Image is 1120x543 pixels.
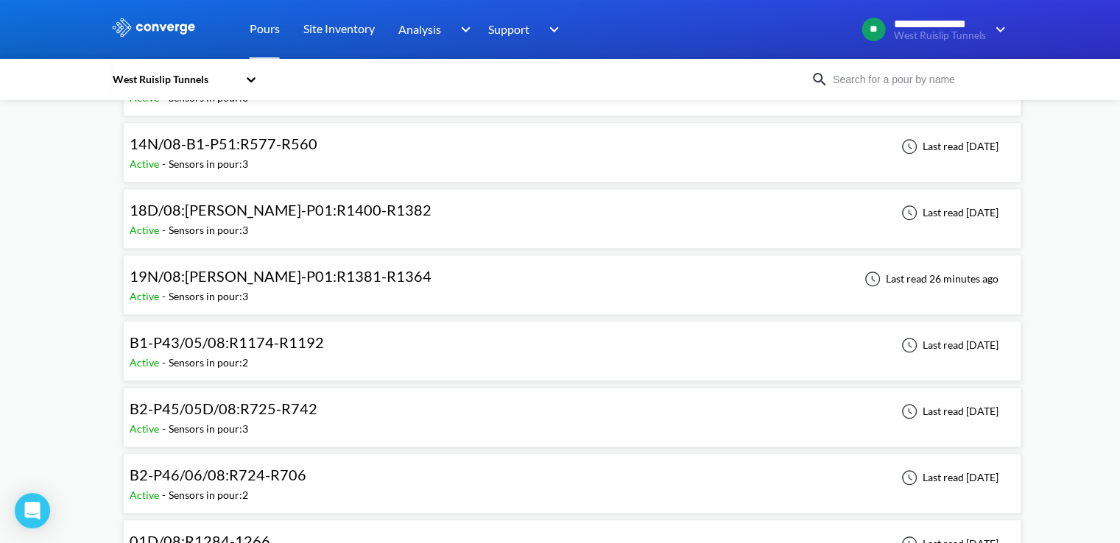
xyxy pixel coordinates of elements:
div: Last read [DATE] [893,204,1003,221]
a: 19N/08:[PERSON_NAME]-P01:R1381-R1364Active-Sensors in pour:3Last read 26 minutes ago [123,271,1021,284]
span: - [162,224,169,236]
div: Sensors in pour: 3 [169,156,248,172]
span: Active [130,91,162,104]
span: Active [130,422,162,435]
span: 19N/08:[PERSON_NAME]-P01:R1381-R1364 [130,267,432,285]
span: B2-P46/06/08:R724-R706 [130,466,306,483]
img: downArrow.svg [540,21,563,38]
img: downArrow.svg [451,21,474,38]
div: Last read 26 minutes ago [856,270,1003,288]
span: Active [130,224,162,236]
div: Open Intercom Messenger [15,493,50,528]
span: - [162,290,169,302]
span: Active [130,489,162,501]
span: - [162,422,169,435]
div: Sensors in pour: 3 [169,421,248,437]
span: - [162,91,169,104]
a: 18D/08:[PERSON_NAME]-P01:R1400-R1382Active-Sensors in pour:3Last read [DATE] [123,205,1021,218]
div: Sensors in pour: 2 [169,355,248,371]
div: Last read [DATE] [893,336,1003,354]
span: B2-P45/05D/08:R725-R742 [130,400,317,417]
span: West Ruislip Tunnels [894,30,986,41]
span: Active [130,157,162,170]
input: Search for a pour by name [828,71,1007,88]
span: B1-P43/05/08:R1174-R1192 [130,333,324,351]
div: Last read [DATE] [893,138,1003,155]
div: Last read [DATE] [893,402,1003,420]
span: - [162,489,169,501]
div: West Ruislip Tunnels [111,71,238,88]
div: Last read [DATE] [893,469,1003,486]
img: logo_ewhite.svg [111,18,197,37]
span: Active [130,356,162,369]
div: Sensors in pour: 3 [169,288,248,305]
span: Support [488,20,529,38]
span: Active [130,290,162,302]
div: Sensors in pour: 2 [169,487,248,503]
div: Sensors in pour: 3 [169,222,248,238]
span: 14N/08-B1-P51:R577-R560 [130,135,317,152]
a: B2-P45/05D/08:R725-R742Active-Sensors in pour:3Last read [DATE] [123,404,1021,416]
img: icon-search.svg [811,71,828,88]
span: - [162,157,169,170]
a: B1-P43/05/08:R1174-R1192Active-Sensors in pour:2Last read [DATE] [123,338,1021,350]
span: - [162,356,169,369]
a: B2-P46/06/08:R724-R706Active-Sensors in pour:2Last read [DATE] [123,470,1021,483]
a: 14N/08-B1-P51:R577-R560Active-Sensors in pour:3Last read [DATE] [123,139,1021,152]
span: Analysis [398,20,441,38]
img: downArrow.svg [986,21,1010,38]
span: 18D/08:[PERSON_NAME]-P01:R1400-R1382 [130,201,432,219]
